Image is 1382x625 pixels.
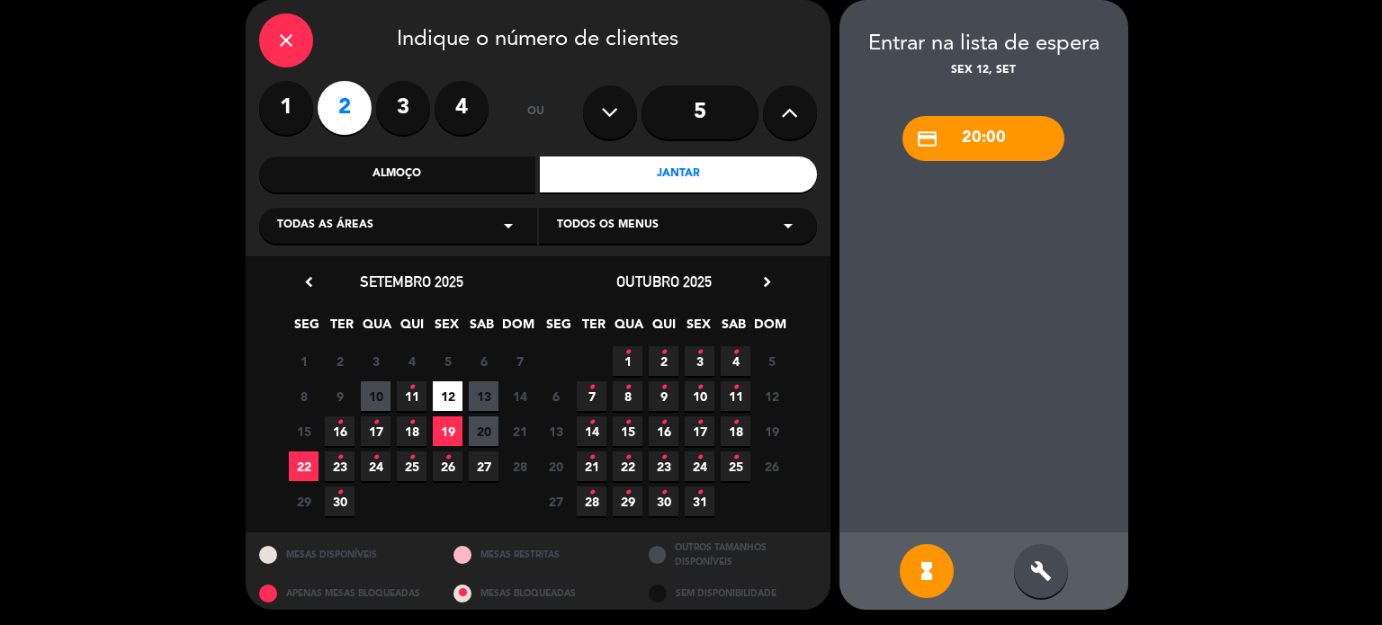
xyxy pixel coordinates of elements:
span: QUI [649,314,678,344]
div: 20:00 [902,116,1064,161]
span: 31 [685,487,714,516]
span: SAB [467,314,497,344]
span: QUA [362,314,391,344]
span: 22 [289,451,319,481]
span: 19 [433,416,462,446]
span: 5 [433,346,462,376]
span: SEG [292,314,321,344]
i: • [696,338,703,367]
span: 13 [541,416,570,446]
i: • [408,373,415,402]
div: APENAS MESAS BLOQUEADAS [246,577,441,611]
div: Almoço [259,156,536,192]
span: 19 [757,416,786,446]
span: 3 [361,346,390,376]
span: 1 [289,346,319,376]
span: 12 [433,381,462,411]
span: 13 [469,381,498,411]
span: 24 [361,451,390,481]
i: • [588,408,595,437]
span: 3 [685,346,714,376]
span: 6 [469,346,498,376]
div: MESAS RESTRITAS [440,532,635,576]
i: • [337,408,343,437]
span: 14 [505,381,534,411]
i: close [275,30,297,51]
i: • [588,443,595,472]
span: 4 [721,346,750,376]
span: 20 [469,416,498,446]
span: 26 [433,451,462,481]
div: MESAS DISPONÍVEIS [246,532,441,576]
div: Entrar na lista de espera [839,27,1128,62]
div: Jantar [540,156,817,192]
span: 23 [649,451,678,481]
i: chevron_left [300,272,319,291]
label: 1 [259,81,313,135]
i: • [660,373,667,402]
span: Todos os menus [557,217,659,235]
i: • [624,408,631,437]
span: 25 [397,451,426,481]
i: • [588,373,595,402]
span: 18 [397,416,426,446]
i: • [732,443,739,472]
span: QUI [397,314,426,344]
i: • [660,408,667,437]
i: • [660,443,667,472]
span: 10 [361,381,390,411]
span: 10 [685,381,714,411]
span: 21 [577,451,606,481]
i: • [624,338,631,367]
i: • [732,373,739,402]
span: 27 [541,487,570,516]
span: 29 [289,487,319,516]
i: • [372,408,379,437]
span: 30 [649,487,678,516]
span: 17 [685,416,714,446]
span: setembro 2025 [360,272,463,290]
span: 2 [649,346,678,376]
i: • [337,443,343,472]
span: 28 [505,451,534,481]
span: SAB [719,314,749,344]
span: 1 [613,346,642,376]
i: • [408,408,415,437]
span: 5 [757,346,786,376]
span: 2 [325,346,354,376]
span: 6 [541,381,570,411]
span: 4 [397,346,426,376]
i: • [696,478,703,507]
div: Indique o número de clientes [259,13,817,67]
span: 16 [325,416,354,446]
i: • [732,338,739,367]
span: 30 [325,487,354,516]
i: • [660,478,667,507]
span: 9 [325,381,354,411]
span: 20 [541,451,570,481]
i: • [696,373,703,402]
label: 2 [318,81,372,135]
span: 11 [397,381,426,411]
span: 22 [613,451,642,481]
span: SEG [543,314,573,344]
span: 7 [505,346,534,376]
i: • [337,478,343,507]
i: credit_card [916,128,938,150]
span: 18 [721,416,750,446]
i: hourglass_full [916,560,938,582]
i: arrow_drop_down [498,215,519,237]
span: TER [579,314,608,344]
span: 24 [685,451,714,481]
span: 15 [289,416,319,446]
span: 15 [613,416,642,446]
div: ou [507,81,565,144]
span: SEX [432,314,462,344]
div: MESAS BLOQUEADAS [440,577,635,611]
i: • [696,443,703,472]
span: 21 [505,416,534,446]
i: • [624,443,631,472]
span: 8 [613,381,642,411]
span: 23 [325,451,354,481]
span: 25 [721,451,750,481]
